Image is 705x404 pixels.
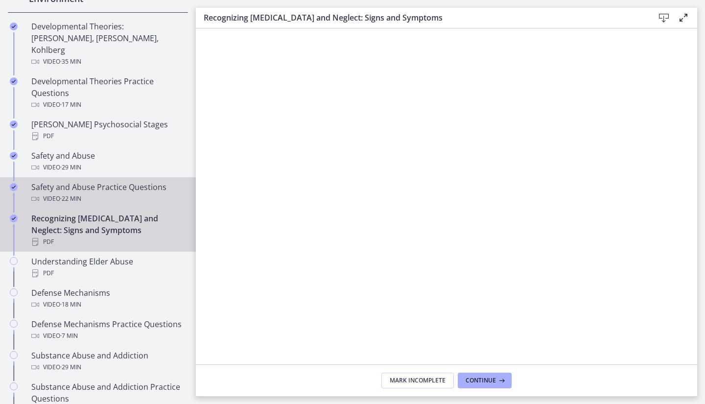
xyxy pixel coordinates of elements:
[31,361,184,373] div: Video
[10,214,18,222] i: Completed
[10,77,18,85] i: Completed
[60,56,81,68] span: · 35 min
[381,373,454,388] button: Mark Incomplete
[60,193,81,205] span: · 22 min
[458,373,512,388] button: Continue
[31,299,184,310] div: Video
[31,350,184,373] div: Substance Abuse and Addiction
[31,330,184,342] div: Video
[390,377,446,384] span: Mark Incomplete
[31,150,184,173] div: Safety and Abuse
[31,75,184,111] div: Developmental Theories Practice Questions
[31,193,184,205] div: Video
[31,256,184,279] div: Understanding Elder Abuse
[31,287,184,310] div: Defense Mechanisms
[31,119,184,142] div: [PERSON_NAME] Psychosocial Stages
[204,12,638,24] h3: Recognizing [MEDICAL_DATA] and Neglect: Signs and Symptoms
[31,130,184,142] div: PDF
[10,23,18,30] i: Completed
[466,377,496,384] span: Continue
[10,152,18,160] i: Completed
[31,213,184,248] div: Recognizing [MEDICAL_DATA] and Neglect: Signs and Symptoms
[31,56,184,68] div: Video
[31,99,184,111] div: Video
[10,183,18,191] i: Completed
[60,361,81,373] span: · 29 min
[31,21,184,68] div: Developmental Theories: [PERSON_NAME], [PERSON_NAME], Kohlberg
[60,299,81,310] span: · 18 min
[31,267,184,279] div: PDF
[31,318,184,342] div: Defense Mechanisms Practice Questions
[31,181,184,205] div: Safety and Abuse Practice Questions
[60,162,81,173] span: · 29 min
[31,162,184,173] div: Video
[31,236,184,248] div: PDF
[60,99,81,111] span: · 17 min
[10,120,18,128] i: Completed
[60,330,78,342] span: · 7 min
